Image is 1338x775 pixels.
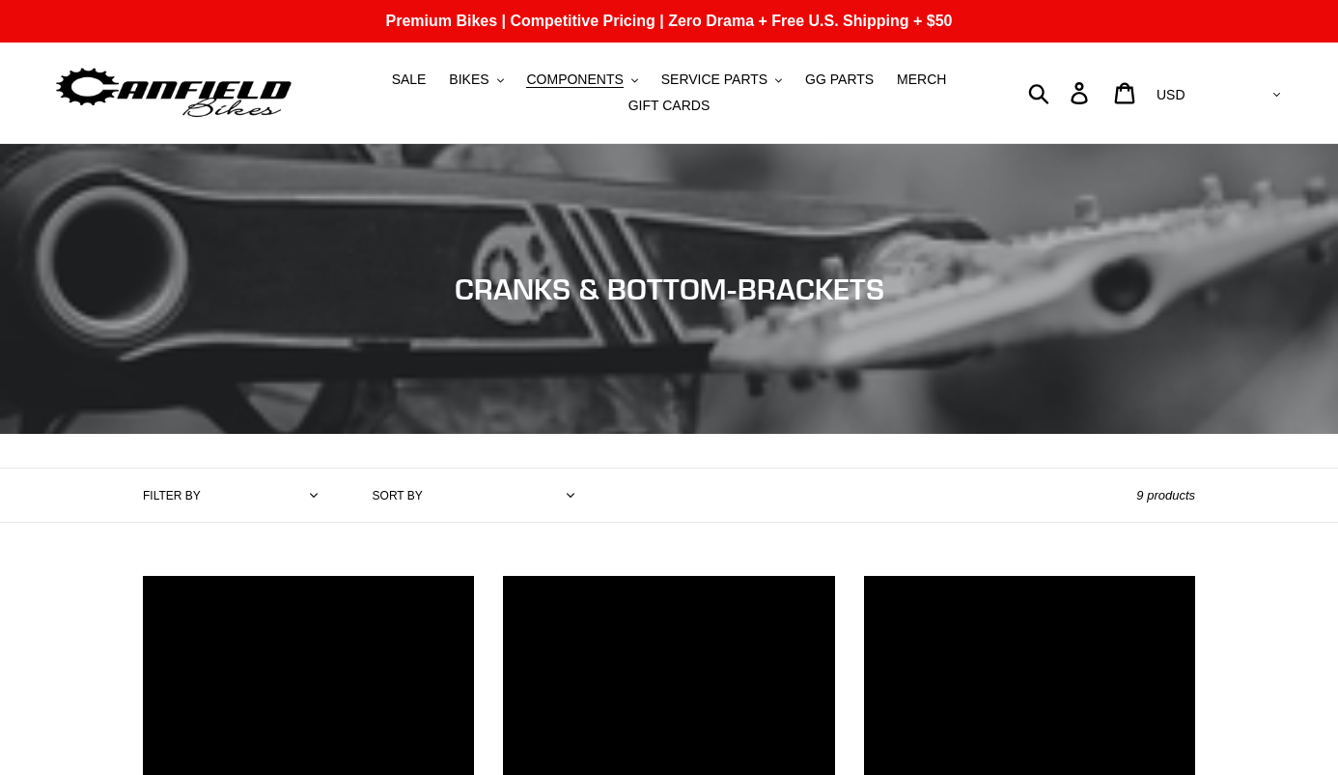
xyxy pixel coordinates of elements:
[373,487,423,504] label: Sort by
[661,72,767,88] span: SERVICE PARTS
[897,72,946,88] span: MERCH
[382,67,436,93] a: SALE
[805,72,874,88] span: GG PARTS
[1136,488,1195,502] span: 9 products
[652,67,792,93] button: SERVICE PARTS
[143,487,201,504] label: Filter by
[619,93,720,119] a: GIFT CARDS
[795,67,883,93] a: GG PARTS
[455,272,884,306] span: CRANKS & BOTTOM-BRACKETS
[526,72,623,88] span: COMPONENTS
[887,67,956,93] a: MERCH
[53,63,294,124] img: Canfield Bikes
[516,67,647,93] button: COMPONENTS
[449,72,488,88] span: BIKES
[392,72,427,88] span: SALE
[439,67,513,93] button: BIKES
[628,98,711,114] span: GIFT CARDS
